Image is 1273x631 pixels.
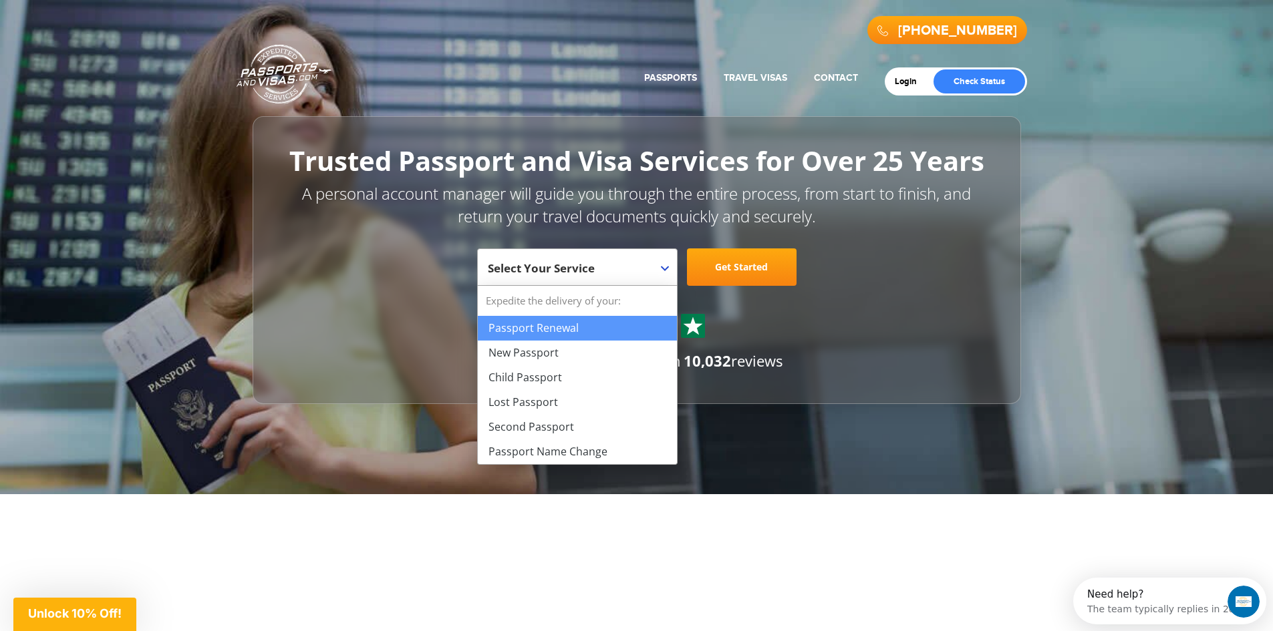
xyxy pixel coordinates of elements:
[684,351,731,371] strong: 10,032
[478,341,677,365] li: New Passport
[488,260,595,276] span: Select Your Service
[934,69,1025,93] a: Check Status
[478,286,677,464] li: Expedite the delivery of your:
[283,146,991,176] h1: Trusted Passport and Visa Services for Over 25 Years
[478,286,677,316] strong: Expedite the delivery of your:
[488,254,664,291] span: Select Your Service
[478,439,677,464] li: Passport Name Change
[814,72,858,83] a: Contact
[683,316,703,336] img: Sprite St
[14,11,162,22] div: Need help?
[28,606,122,620] span: Unlock 10% Off!
[644,72,697,83] a: Passports
[898,23,1017,39] a: [PHONE_NUMBER]
[477,248,678,286] span: Select Your Service
[687,248,797,286] a: Get Started
[619,351,681,371] span: based on
[478,415,677,439] li: Second Passport
[5,5,201,42] div: Open Intercom Messenger
[478,365,677,390] li: Child Passport
[724,72,787,83] a: Travel Visas
[14,22,162,36] div: The team typically replies in 2d
[13,598,136,631] div: Unlock 10% Off!
[478,316,677,341] li: Passport Renewal
[478,390,677,415] li: Lost Passport
[895,76,926,87] a: Login
[684,351,783,371] span: reviews
[283,182,991,228] p: A personal account manager will guide you through the entire process, from start to finish, and r...
[1228,586,1260,618] iframe: Intercom live chat
[1073,578,1266,624] iframe: Intercom live chat discovery launcher
[237,44,331,104] a: Passports & [DOMAIN_NAME]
